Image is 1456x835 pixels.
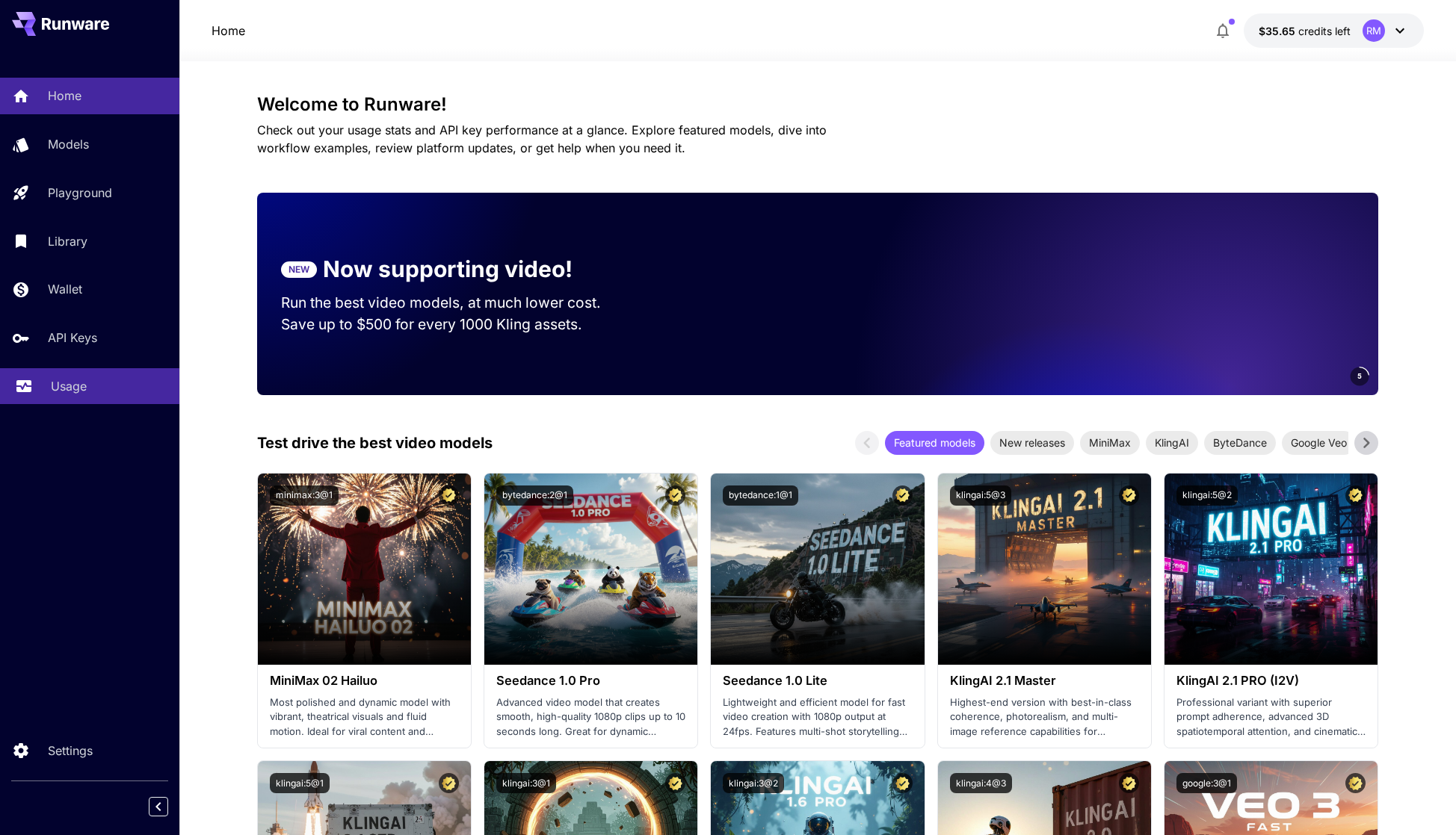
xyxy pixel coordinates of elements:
button: klingai:3@1 [496,773,556,793]
div: ByteDance [1204,431,1276,455]
h3: Seedance 1.0 Lite [723,674,912,688]
p: Most polished and dynamic model with vibrant, theatrical visuals and fluid motion. Ideal for vira... [270,695,459,739]
div: KlingAI [1146,431,1198,455]
p: Models [48,135,89,153]
span: Google Veo [1282,435,1356,450]
button: Certified Model – Vetted for best performance and includes a commercial license. [892,485,913,506]
p: Test drive the best video models [257,432,493,454]
div: RM [1363,19,1385,42]
p: Lightweight and efficient model for fast video creation with 1080p output at 24fps. Features mult... [723,695,912,739]
button: klingai:5@3 [950,485,1011,506]
button: Certified Model – Vetted for best performance and includes a commercial license. [1345,485,1366,506]
button: bytedance:1@1 [723,485,798,506]
button: minimax:3@1 [270,485,339,506]
p: Advanced video model that creates smooth, high-quality 1080p clips up to 10 seconds long. Great f... [496,695,685,739]
button: Certified Model – Vetted for best performance and includes a commercial license. [1119,485,1139,506]
p: Professional variant with superior prompt adherence, advanced 3D spatiotemporal attention, and ci... [1176,695,1366,739]
button: klingai:3@2 [723,773,784,793]
span: KlingAI [1146,435,1198,450]
img: alt [258,474,471,665]
button: Certified Model – Vetted for best performance and includes a commercial license. [439,773,459,793]
span: credits left [1298,25,1351,37]
button: Certified Model – Vetted for best performance and includes a commercial license. [439,485,459,506]
img: alt [711,474,924,665]
div: $35.6547 [1259,23,1351,39]
p: Highest-end version with best-in-class coherence, photorealism, and multi-image reference capabil... [950,695,1139,739]
div: Google Veo [1282,431,1356,455]
a: Home [212,22,245,40]
div: Collapse sidebar [160,793,179,820]
h3: Seedance 1.0 Pro [496,674,685,688]
button: klingai:4@3 [950,773,1012,793]
button: Certified Model – Vetted for best performance and includes a commercial license. [1119,773,1139,793]
p: NEW [289,263,309,276]
h3: Welcome to Runware! [257,94,1378,115]
span: Featured models [885,435,984,450]
span: New releases [990,435,1074,450]
button: Certified Model – Vetted for best performance and includes a commercial license. [892,773,913,793]
button: Certified Model – Vetted for best performance and includes a commercial license. [665,485,685,506]
h3: MiniMax 02 Hailuo [270,674,459,688]
nav: breadcrumb [212,22,245,40]
button: $35.6547RM [1244,13,1424,48]
img: alt [1165,474,1378,665]
span: 5 [1357,370,1362,382]
button: klingai:5@1 [270,773,330,793]
img: alt [938,474,1151,665]
p: Run the best video models, at much lower cost. [281,292,629,314]
p: Library [48,232,87,250]
p: Save up to $500 for every 1000 Kling assets. [281,314,629,335]
button: Certified Model – Vetted for best performance and includes a commercial license. [1345,773,1366,793]
span: Check out your usage stats and API key performance at a glance. Explore featured models, dive int... [257,122,827,155]
p: Wallet [48,280,82,298]
p: Settings [48,742,93,760]
p: Playground [48,184,112,202]
h3: KlingAI 2.1 PRO (I2V) [1176,674,1366,688]
button: Collapse sidebar [149,797,168,816]
div: MiniMax [1080,431,1140,455]
p: API Keys [48,329,97,347]
span: ByteDance [1204,435,1276,450]
h3: KlingAI 2.1 Master [950,674,1139,688]
div: New releases [990,431,1074,455]
div: Featured models [885,431,984,455]
button: klingai:5@2 [1176,485,1238,506]
p: Now supporting video! [323,252,573,286]
button: bytedance:2@1 [496,485,573,506]
button: Certified Model – Vetted for best performance and includes a commercial license. [665,773,685,793]
p: Home [48,87,81,105]
p: Usage [51,377,87,395]
img: alt [484,474,697,665]
button: google:3@1 [1176,773,1237,793]
span: $35.65 [1259,25,1298,37]
span: MiniMax [1080,435,1140,450]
